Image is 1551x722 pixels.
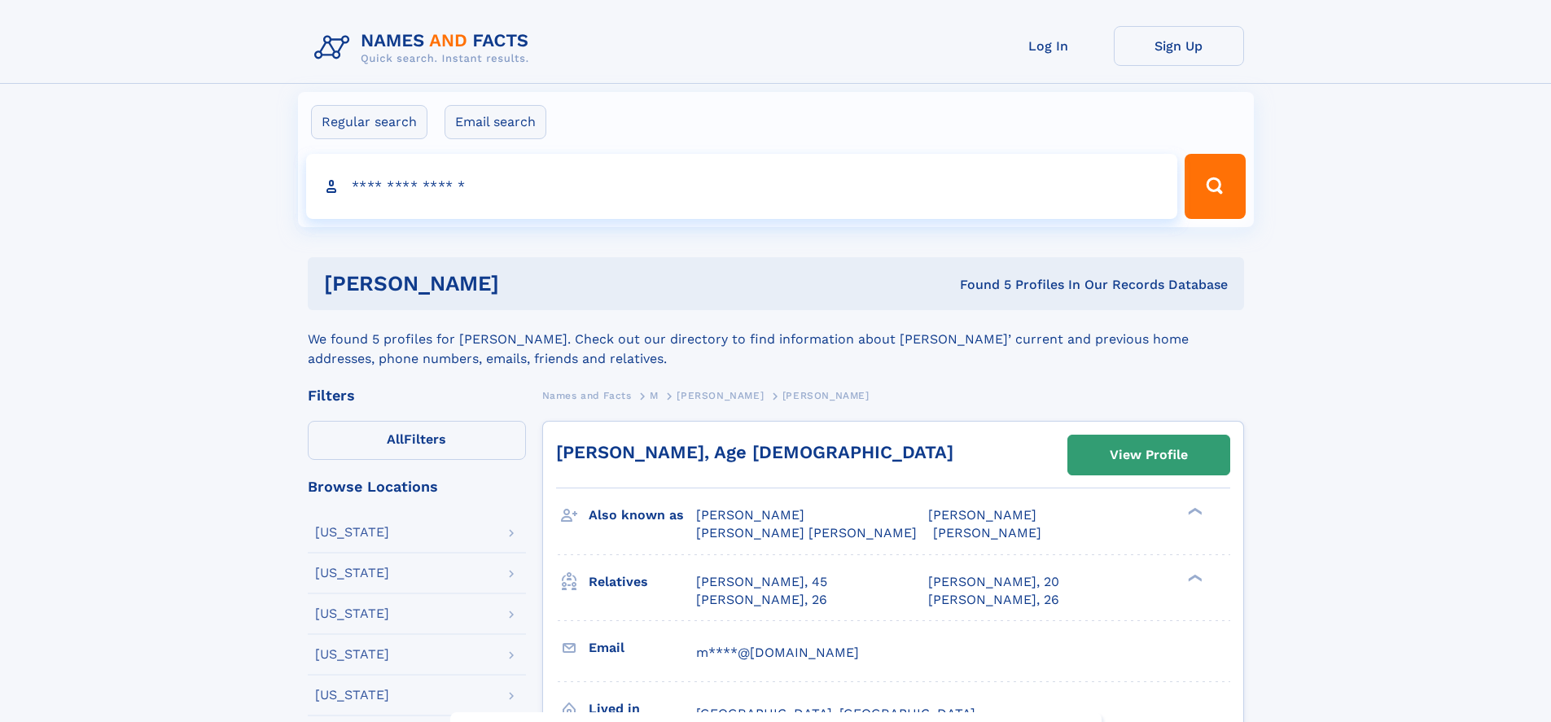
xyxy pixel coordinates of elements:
[1185,154,1245,219] button: Search Button
[984,26,1114,66] a: Log In
[928,591,1059,609] a: [PERSON_NAME], 26
[1184,572,1203,583] div: ❯
[928,507,1036,523] span: [PERSON_NAME]
[696,507,804,523] span: [PERSON_NAME]
[696,591,827,609] a: [PERSON_NAME], 26
[308,421,526,460] label: Filters
[650,390,659,401] span: M
[1114,26,1244,66] a: Sign Up
[308,310,1244,369] div: We found 5 profiles for [PERSON_NAME]. Check out our directory to find information about [PERSON_...
[308,26,542,70] img: Logo Names and Facts
[306,154,1178,219] input: search input
[556,442,953,462] a: [PERSON_NAME], Age [DEMOGRAPHIC_DATA]
[542,385,632,405] a: Names and Facts
[589,501,696,529] h3: Also known as
[315,689,389,702] div: [US_STATE]
[928,573,1059,591] a: [PERSON_NAME], 20
[315,607,389,620] div: [US_STATE]
[782,390,870,401] span: [PERSON_NAME]
[387,431,404,447] span: All
[1068,435,1229,475] a: View Profile
[589,568,696,596] h3: Relatives
[650,385,659,405] a: M
[1184,506,1203,517] div: ❯
[696,525,917,540] span: [PERSON_NAME] [PERSON_NAME]
[696,573,827,591] a: [PERSON_NAME], 45
[315,567,389,580] div: [US_STATE]
[308,479,526,494] div: Browse Locations
[933,525,1041,540] span: [PERSON_NAME]
[1110,436,1188,474] div: View Profile
[324,273,729,294] h1: [PERSON_NAME]
[729,276,1228,294] div: Found 5 Profiles In Our Records Database
[677,385,764,405] a: [PERSON_NAME]
[445,105,546,139] label: Email search
[677,390,764,401] span: [PERSON_NAME]
[308,388,526,403] div: Filters
[315,648,389,661] div: [US_STATE]
[696,706,975,721] span: [GEOGRAPHIC_DATA], [GEOGRAPHIC_DATA]
[311,105,427,139] label: Regular search
[589,634,696,662] h3: Email
[315,526,389,539] div: [US_STATE]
